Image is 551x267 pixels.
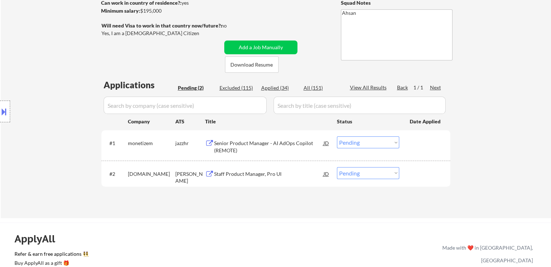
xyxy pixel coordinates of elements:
[104,81,175,89] div: Applications
[214,170,323,178] div: Staff Product Manager, Pro UI
[397,84,409,91] div: Back
[175,118,205,125] div: ATS
[101,8,140,14] strong: Minimum salary:
[337,115,399,128] div: Status
[439,241,533,267] div: Made with ❤️ in [GEOGRAPHIC_DATA], [GEOGRAPHIC_DATA]
[104,97,267,114] input: Search by company (case sensitive)
[175,140,205,147] div: jazzhr
[350,84,389,91] div: View All Results
[323,136,330,149] div: JD
[224,41,297,54] button: Add a Job Manually
[205,118,330,125] div: Title
[14,251,291,259] a: Refer & earn free applications 👯‍♀️
[214,140,323,154] div: Senior Product Manager - AI AdOps Copilot (REMOTE)
[220,84,256,92] div: Excluded (115)
[175,170,205,185] div: [PERSON_NAME]
[101,30,224,37] div: Yes, I am a [DEMOGRAPHIC_DATA] Citizen
[101,22,222,29] strong: Will need Visa to work in that country now/future?:
[274,97,446,114] input: Search by title (case sensitive)
[128,140,175,147] div: monetizem
[101,7,222,14] div: $195,000
[14,260,87,266] div: Buy ApplyAll as a gift 🎁
[225,56,279,73] button: Download Resume
[221,22,242,29] div: no
[304,84,340,92] div: All (151)
[430,84,442,91] div: Next
[128,170,175,178] div: [DOMAIN_NAME]
[410,118,442,125] div: Date Applied
[261,84,297,92] div: Applied (34)
[413,84,430,91] div: 1 / 1
[178,84,214,92] div: Pending (2)
[14,233,63,245] div: ApplyAll
[323,167,330,180] div: JD
[128,118,175,125] div: Company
